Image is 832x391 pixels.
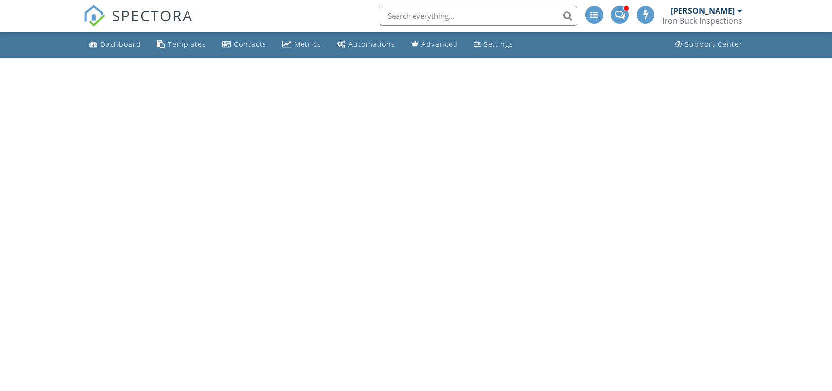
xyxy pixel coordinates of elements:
[168,40,206,49] div: Templates
[85,36,145,54] a: Dashboard
[671,6,735,16] div: [PERSON_NAME]
[484,40,513,49] div: Settings
[218,36,270,54] a: Contacts
[348,40,395,49] div: Automations
[380,6,577,26] input: Search everything...
[83,5,105,27] img: The Best Home Inspection Software - Spectora
[671,36,747,54] a: Support Center
[100,40,141,49] div: Dashboard
[112,5,193,26] span: SPECTORA
[153,36,210,54] a: Templates
[333,36,399,54] a: Automations (Advanced)
[83,13,193,34] a: SPECTORA
[278,36,325,54] a: Metrics
[294,40,321,49] div: Metrics
[662,16,742,26] div: Iron Buck Inspections
[421,40,458,49] div: Advanced
[407,36,462,54] a: Advanced
[470,36,517,54] a: Settings
[234,40,266,49] div: Contacts
[685,40,743,49] div: Support Center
